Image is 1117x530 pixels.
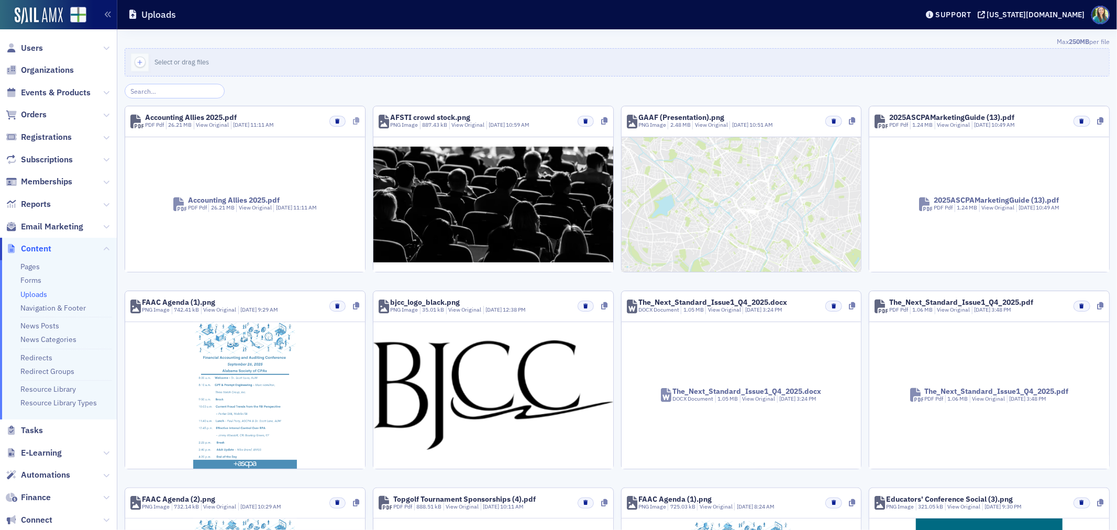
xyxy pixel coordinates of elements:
[700,503,733,510] a: View Original
[293,204,317,211] span: 11:11 AM
[414,503,442,511] div: 888.51 kB
[142,299,215,306] div: FAAC Agenda (1).png
[925,395,944,403] div: PDF Pdf
[762,306,782,313] span: 3:24 PM
[20,275,41,285] a: Forms
[506,121,529,128] span: 10:59 AM
[890,121,909,129] div: PDF Pdf
[6,87,91,98] a: Events & Products
[6,425,43,436] a: Tasks
[797,395,816,402] span: 3:24 PM
[6,109,47,120] a: Orders
[20,398,97,407] a: Resource Library Types
[21,243,51,255] span: Content
[975,121,992,128] span: [DATE]
[1027,395,1047,402] span: 3:48 PM
[708,306,741,313] a: View Original
[1019,204,1036,211] span: [DATE]
[63,7,86,25] a: View Homepage
[925,388,1069,395] div: The_Next_Standard_Issue1_Q4_2025.pdf
[975,306,992,313] span: [DATE]
[6,447,62,459] a: E-Learning
[70,7,86,23] img: SailAMX
[732,121,749,128] span: [DATE]
[945,395,968,403] div: 1.06 MB
[890,114,1015,121] div: 2025ASCPAMarketingGuide (13).pdf
[390,299,460,306] div: bjcc_logo_black.png
[715,395,738,403] div: 1.05 MB
[638,503,666,511] div: PNG Image
[668,503,695,511] div: 725.03 kB
[21,469,70,481] span: Automations
[935,10,971,19] div: Support
[239,204,272,211] a: View Original
[745,306,762,313] span: [DATE]
[166,121,192,129] div: 26.21 MB
[978,11,1089,18] button: [US_STATE][DOMAIN_NAME]
[21,131,72,143] span: Registrations
[916,503,944,511] div: 321.05 kB
[258,503,281,510] span: 10:29 AM
[15,7,63,24] img: SailAMX
[638,299,787,306] div: The_Next_Standard_Issue1_Q4_2025.docx
[145,114,237,121] div: Accounting Allies 2025.pdf
[276,204,293,211] span: [DATE]
[390,306,418,314] div: PNG Image
[21,221,83,233] span: Email Marketing
[420,306,445,314] div: 35.01 kB
[446,503,479,510] a: View Original
[21,109,47,120] span: Orders
[6,64,74,76] a: Organizations
[240,306,258,313] span: [DATE]
[985,503,1002,510] span: [DATE]
[1069,37,1089,46] span: 250MB
[188,204,207,212] div: PDF Pdf
[20,303,86,313] a: Navigation & Footer
[910,121,933,129] div: 1.24 MB
[21,87,91,98] span: Events & Products
[21,514,52,526] span: Connect
[6,42,43,54] a: Users
[992,121,1015,128] span: 10:49 AM
[21,492,51,503] span: Finance
[503,306,526,313] span: 12:38 PM
[955,204,978,212] div: 1.24 MB
[987,10,1085,19] div: [US_STATE][DOMAIN_NAME]
[668,121,691,129] div: 2.48 MB
[172,503,200,511] div: 732.14 kB
[890,299,1034,306] div: The_Next_Standard_Issue1_Q4_2025.pdf
[20,367,74,376] a: Redirect Groups
[638,495,712,503] div: FAAC Agenda (1).png
[981,204,1014,211] a: View Original
[638,121,666,129] div: PNG Image
[20,321,59,330] a: News Posts
[779,395,797,402] span: [DATE]
[937,121,970,128] a: View Original
[20,290,47,299] a: Uploads
[145,121,164,129] div: PDF Pdf
[754,503,775,510] span: 8:24 AM
[390,121,418,129] div: PNG Image
[196,121,229,128] a: View Original
[125,37,1110,48] div: Max per file
[910,306,933,314] div: 1.06 MB
[20,262,40,271] a: Pages
[934,204,953,212] div: PDF Pdf
[420,121,448,129] div: 887.43 kB
[451,121,484,128] a: View Original
[125,84,225,98] input: Search…
[390,114,470,121] div: AFSTI crowd stock.png
[208,204,235,212] div: 26.21 MB
[1091,6,1110,24] span: Profile
[20,384,76,394] a: Resource Library
[203,503,236,510] a: View Original
[638,306,679,314] div: DOCX Document
[992,306,1012,313] span: 3:48 PM
[21,154,73,165] span: Subscriptions
[890,306,909,314] div: PDF Pdf
[21,42,43,54] span: Users
[485,306,503,313] span: [DATE]
[6,131,72,143] a: Registrations
[21,198,51,210] span: Reports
